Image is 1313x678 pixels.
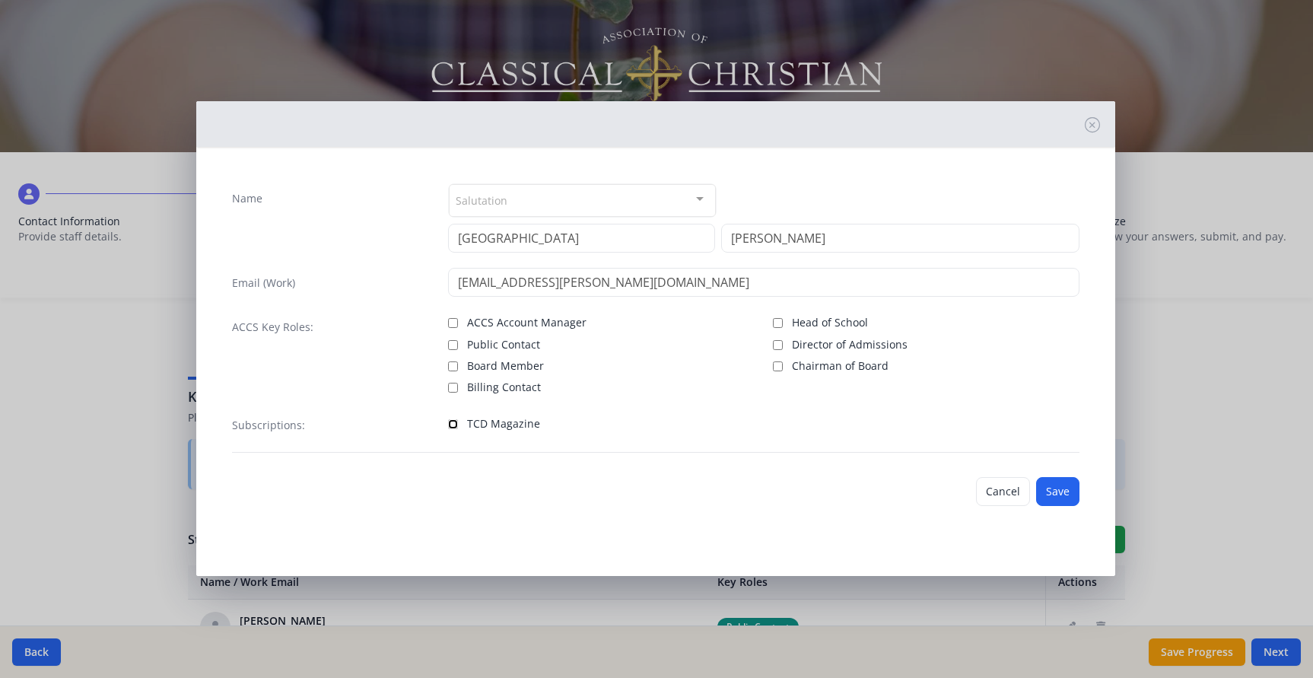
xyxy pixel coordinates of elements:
[232,191,262,206] label: Name
[232,275,295,291] label: Email (Work)
[448,268,1080,297] input: contact@site.com
[773,318,783,328] input: Head of School
[792,337,908,352] span: Director of Admissions
[448,383,458,393] input: Billing Contact
[773,340,783,350] input: Director of Admissions
[792,315,868,330] span: Head of School
[467,337,540,352] span: Public Contact
[773,361,783,371] input: Chairman of Board
[467,358,544,374] span: Board Member
[976,477,1030,506] button: Cancel
[232,320,313,335] label: ACCS Key Roles:
[467,315,587,330] span: ACCS Account Manager
[721,224,1079,253] input: Last Name
[1036,477,1079,506] button: Save
[448,224,715,253] input: First Name
[467,416,540,431] span: TCD Magazine
[232,418,305,433] label: Subscriptions:
[456,191,507,208] span: Salutation
[467,380,541,395] span: Billing Contact
[448,340,458,350] input: Public Contact
[792,358,889,374] span: Chairman of Board
[448,361,458,371] input: Board Member
[448,419,458,429] input: TCD Magazine
[448,318,458,328] input: ACCS Account Manager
